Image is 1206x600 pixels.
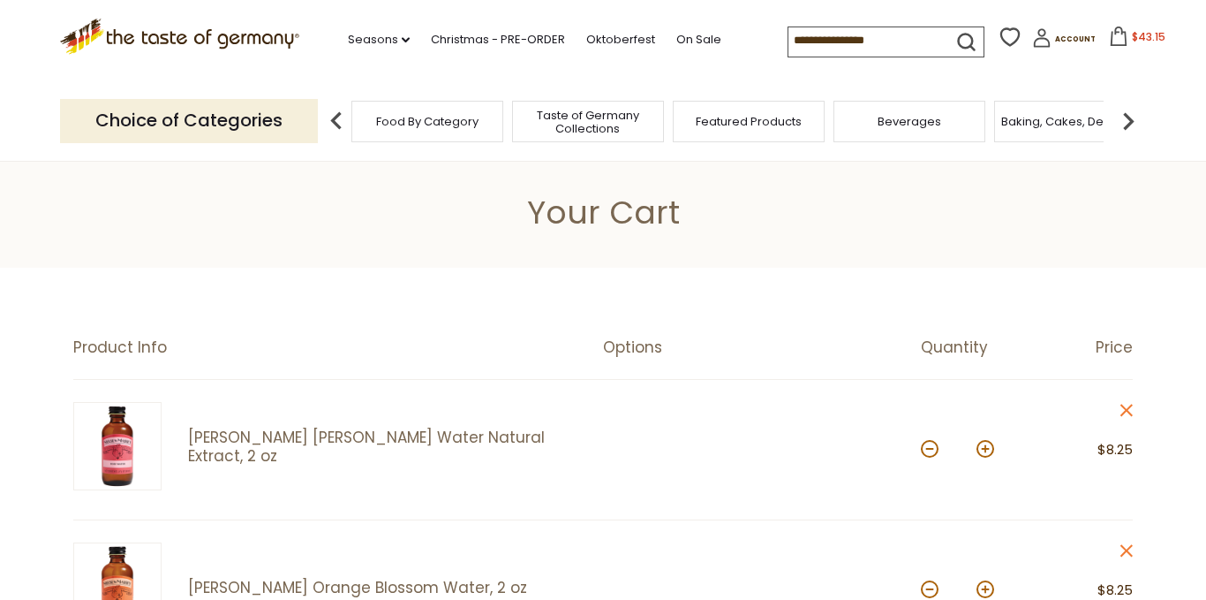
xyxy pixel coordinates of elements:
img: previous arrow [319,103,354,139]
p: Choice of Categories [60,99,318,142]
span: $8.25 [1097,440,1133,459]
div: Options [603,338,921,357]
a: Taste of Germany Collections [517,109,659,135]
a: Christmas - PRE-ORDER [431,30,565,49]
div: Price [1027,338,1133,357]
button: $43.15 [1099,27,1174,53]
a: Featured Products [696,115,802,128]
a: Seasons [348,30,410,49]
span: $43.15 [1132,29,1165,44]
a: [PERSON_NAME] [PERSON_NAME] Water Natural Extract, 2 oz [188,429,572,467]
a: On Sale [676,30,721,49]
a: Baking, Cakes, Desserts [1001,115,1138,128]
span: Account [1055,34,1096,44]
h1: Your Cart [55,193,1151,232]
a: Account [1032,28,1096,54]
img: Nielsen-Massey Rose Water Natural Extract, 2 oz [73,402,162,490]
span: $8.25 [1097,581,1133,599]
a: Oktoberfest [586,30,655,49]
div: Quantity [921,338,1027,357]
a: Beverages [878,115,941,128]
div: Product Info [73,338,603,357]
a: Food By Category [376,115,479,128]
img: next arrow [1111,103,1146,139]
a: [PERSON_NAME] Orange Blossom Water, 2 oz [188,579,572,597]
